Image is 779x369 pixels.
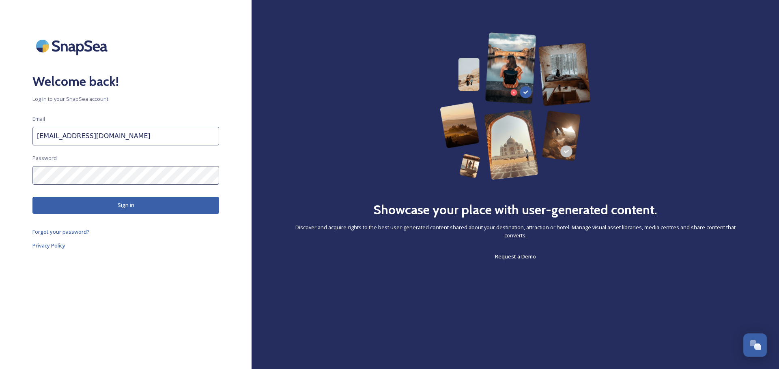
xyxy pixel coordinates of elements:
span: Privacy Policy [32,242,65,249]
span: Forgot your password? [32,228,90,235]
a: Request a Demo [495,252,536,261]
span: Request a Demo [495,253,536,260]
a: Privacy Policy [32,241,219,250]
span: Password [32,154,57,162]
h2: Welcome back! [32,72,219,91]
span: Email [32,115,45,123]
input: john.doe@snapsea.io [32,127,219,145]
span: Discover and acquire rights to the best user-generated content shared about your destination, att... [284,224,747,239]
button: Open Chat [743,333,767,357]
button: Sign in [32,197,219,213]
h2: Showcase your place with user-generated content. [373,200,657,220]
span: Log in to your SnapSea account [32,95,219,103]
a: Forgot your password? [32,227,219,237]
img: 63b42ca75bacad526042e722_Group%20154-p-800.png [440,32,591,180]
img: SnapSea Logo [32,32,114,60]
